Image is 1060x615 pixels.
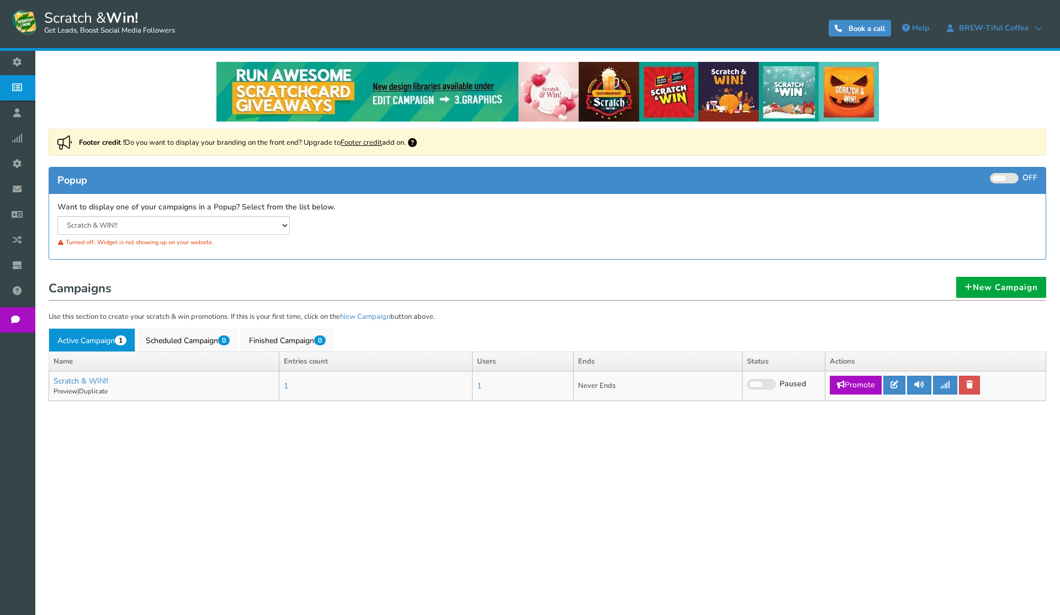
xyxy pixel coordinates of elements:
[743,351,825,371] th: Status
[115,335,126,345] span: 1
[240,328,335,351] a: Finished Campaign
[79,138,125,148] strong: Footer credit !
[829,20,891,36] a: Book a call
[57,174,87,187] span: Popup
[780,379,806,389] span: Paused
[49,129,1046,156] div: Do you want to display your branding on the front end? Upgrade to add on.
[830,376,882,395] a: Promote
[574,351,743,371] th: Ends
[79,387,108,396] a: Duplicate
[279,351,472,371] th: Entries count
[953,24,1035,33] span: BREW-tiful Coffee
[216,62,879,122] img: festival-poster-2020.webp
[956,277,1046,298] a: New Campaign
[44,27,175,35] small: Get Leads, Boost Social Media Followers
[49,278,1046,301] h1: Campaigns
[341,138,382,148] a: Footer credit
[825,351,1046,371] th: Actions
[54,387,274,396] p: |
[54,376,108,386] a: Scratch & WIN!!
[912,23,929,33] span: Help
[849,24,885,34] span: Book a call
[574,371,743,401] td: Never Ends
[49,312,1046,323] p: Use this section to create your scratch & win promotions. If this is your first time, click on th...
[57,202,335,213] label: Want to display one of your campaigns in a Popup? Select from the list below.
[218,335,230,345] span: 0
[284,381,288,391] a: 1
[477,381,481,391] a: 1
[340,312,390,322] a: New Campaign
[11,8,39,36] img: Scratch and Win
[137,328,239,351] a: Scheduled Campaign
[1022,172,1037,183] span: OFF
[54,387,77,396] a: Preview
[314,335,326,345] span: 0
[49,328,135,351] a: Active Campaign
[39,8,175,36] span: Scratch &
[11,8,175,36] a: Scratch &Win! Get Leads, Boost Social Media Followers
[106,8,138,28] strong: Win!
[49,351,279,371] th: Name
[472,351,574,371] th: Users
[897,19,935,37] a: Help
[57,235,539,250] div: Turned off. Widget is not showing up on your website.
